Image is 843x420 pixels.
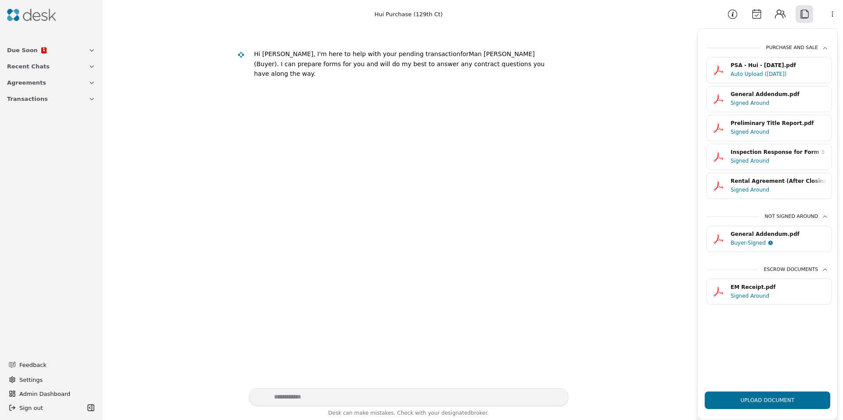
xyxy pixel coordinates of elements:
[731,185,826,194] div: Signed Around
[706,213,829,226] button: Not Signed Around
[5,373,97,387] button: Settings
[706,144,832,170] button: Inspection Response for Form 35.pdfSigned Around
[42,48,45,52] span: 1
[706,173,832,199] button: Rental Agreement (After Closing).pdfSigned Around
[706,278,832,305] button: EM Receipt.pdfSigned Around
[19,389,94,399] span: Admin Dashboard
[2,58,101,75] button: Recent Chats
[706,226,832,252] button: General Addendum.pdfBuyer-Signed
[764,213,829,221] div: Not Signed Around
[766,44,829,52] div: Purchase and Sale
[705,392,830,409] button: Upload Document
[706,86,832,112] button: General Addendum.pdfSigned Around
[2,91,101,107] button: Transactions
[249,388,569,406] textarea: Write your prompt here
[706,57,832,83] button: PSA - Hui - [DATE].pdfAuto Upload ([DATE])
[19,375,43,384] span: Settings
[731,128,826,136] div: Signed Around
[7,46,38,55] span: Due Soon
[7,78,46,87] span: Agreements
[7,62,50,71] span: Recent Chats
[19,403,43,413] span: Sign out
[731,230,826,238] div: General Addendum.pdf
[731,119,826,128] div: Preliminary Title Report.pdf
[254,50,461,57] div: Hi [PERSON_NAME], I'm here to help with your pending transaction
[254,49,562,79] div: Man [PERSON_NAME] (Buyer)
[2,42,101,58] button: Due Soon1
[731,283,826,292] div: EM Receipt.pdf
[5,387,97,401] button: Admin Dashboard
[731,292,826,300] div: Signed Around
[731,90,826,99] div: General Addendum.pdf
[764,266,829,274] div: Escrow Documents
[4,357,95,373] button: Feedback
[19,360,90,370] span: Feedback
[249,409,569,420] div: Desk can make mistakes. Check with your broker.
[731,70,826,78] div: Auto Upload ([DATE])
[731,148,826,157] div: Inspection Response for Form 35.pdf
[7,9,56,21] img: Desk
[237,51,245,59] img: Desk
[731,238,766,247] div: Buyer-Signed
[706,44,829,57] button: Purchase and Sale
[460,50,468,57] div: for
[731,99,826,107] div: Signed Around
[254,61,545,78] div: . I can prepare forms for you and will do my best to answer any contract questions you have along...
[7,94,48,103] span: Transactions
[706,266,829,279] button: Escrow Documents
[375,10,443,19] div: Hui Purchase (129th Ct)
[2,75,101,91] button: Agreements
[706,115,832,141] button: Preliminary Title Report.pdfSigned Around
[731,177,826,185] div: Rental Agreement (After Closing).pdf
[731,61,826,70] div: PSA - Hui - [DATE].pdf
[731,157,826,165] div: Signed Around
[5,401,85,415] button: Sign out
[441,410,471,416] span: designated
